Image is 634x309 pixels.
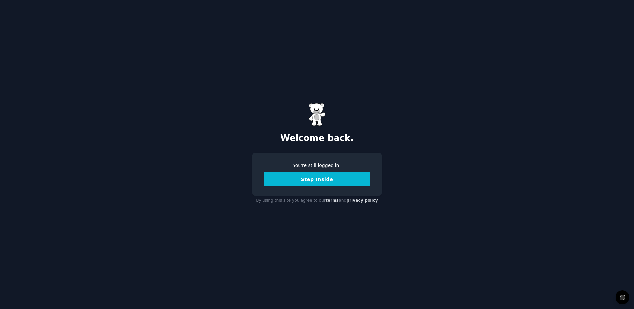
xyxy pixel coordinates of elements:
[252,133,382,144] h2: Welcome back.
[326,198,339,203] a: terms
[264,172,370,186] button: Step Inside
[309,103,325,126] img: Gummy Bear
[264,177,370,182] a: Step Inside
[252,196,382,206] div: By using this site you agree to our and
[264,162,370,169] div: You're still logged in!
[346,198,378,203] a: privacy policy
